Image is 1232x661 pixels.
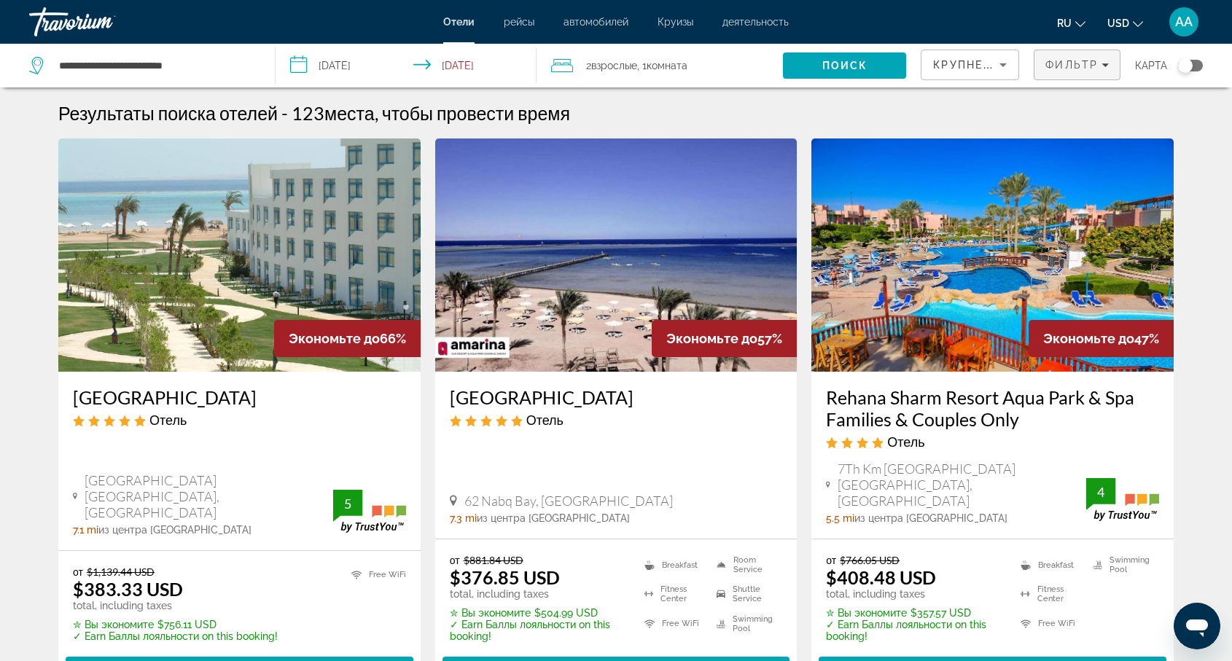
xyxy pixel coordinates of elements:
span: Экономьте до [1043,331,1134,346]
span: Поиск [822,60,868,71]
span: Фильтр [1045,59,1098,71]
span: от [450,554,460,566]
span: Крупнейшие сбережения [933,59,1110,71]
button: Change language [1057,12,1085,34]
div: 4 star Hotel [826,434,1159,450]
li: Room Service [709,554,782,576]
span: USD [1107,17,1129,29]
button: Select check in and out date [276,44,537,87]
div: 5 [333,495,362,512]
button: Change currency [1107,12,1143,34]
span: Экономьте до [666,331,757,346]
span: Отель [149,412,187,428]
span: Комната [647,60,687,71]
span: [GEOGRAPHIC_DATA] [GEOGRAPHIC_DATA], [GEOGRAPHIC_DATA] [85,472,333,520]
span: Отель [526,412,564,428]
img: Amarina Star Resort & Aqua Park [58,138,421,372]
a: автомобилей [564,16,628,28]
a: [GEOGRAPHIC_DATA] [450,386,783,408]
button: Search [783,52,906,79]
a: Rehana Sharm Resort Aqua Park & Spa Families & Couples Only [826,386,1159,430]
li: Fitness Center [637,583,710,605]
span: из центра [GEOGRAPHIC_DATA] [854,512,1007,524]
a: Отели [443,16,475,28]
li: Free WiFi [344,566,406,584]
span: ✮ Вы экономите [826,607,907,619]
del: $1,139.44 USD [87,566,155,578]
span: Отель [887,434,924,450]
span: 7Th Km [GEOGRAPHIC_DATA] [GEOGRAPHIC_DATA], [GEOGRAPHIC_DATA] [838,461,1086,509]
button: Toggle map [1167,59,1203,72]
p: total, including taxes [826,588,1002,600]
button: Travelers: 2 adults, 0 children [537,44,783,87]
a: Круизы [658,16,693,28]
p: $504.99 USD [450,607,626,619]
span: 62 Nabq Bay, [GEOGRAPHIC_DATA] [464,493,673,509]
span: ✮ Вы экономите [73,619,154,630]
img: TrustYou guest rating badge [333,490,406,533]
img: Amarina Sun Resort and Aqua Park [435,138,798,372]
span: , 1 [637,55,687,76]
iframe: Кнопка запуска окна обмена сообщениями [1174,603,1220,649]
p: ✓ Earn Баллы лояльности on this booking! [73,630,278,642]
h1: Результаты поиска отелей [58,102,278,124]
p: $357.57 USD [826,607,1002,619]
span: 7.1 mi [73,524,98,536]
span: ✮ Вы экономите [450,607,531,619]
span: ru [1057,17,1072,29]
span: из центра [GEOGRAPHIC_DATA] [477,512,630,524]
li: Fitness Center [1013,583,1086,605]
a: рейсы [504,16,534,28]
li: Swimming Pool [709,613,782,635]
li: Free WiFi [637,613,710,635]
p: total, including taxes [450,588,626,600]
h2: 123 [292,102,570,124]
li: Swimming Pool [1086,554,1159,576]
div: 47% [1029,320,1174,357]
div: 57% [652,320,797,357]
a: деятельность [722,16,789,28]
p: ✓ Earn Баллы лояльности on this booking! [826,619,1002,642]
button: Filters [1034,50,1120,80]
li: Breakfast [1013,554,1086,576]
span: - [281,102,288,124]
span: Взрослые [591,60,637,71]
span: 7.3 mi [450,512,477,524]
li: Free WiFi [1013,613,1086,635]
span: из центра [GEOGRAPHIC_DATA] [98,524,252,536]
div: 5 star Hotel [73,412,406,428]
a: [GEOGRAPHIC_DATA] [73,386,406,408]
ins: $376.85 USD [450,566,560,588]
span: Экономьте до [289,331,380,346]
img: TrustYou guest rating badge [1086,478,1159,521]
ins: $408.48 USD [826,566,936,588]
span: от [826,554,836,566]
mat-select: Sort by [933,56,1007,74]
button: User Menu [1165,7,1203,37]
img: Rehana Sharm Resort Aqua Park & Spa Families & Couples Only [811,138,1174,372]
input: Search hotel destination [58,55,253,77]
a: Travorium [29,3,175,41]
div: 66% [274,320,421,357]
p: ✓ Earn Баллы лояльности on this booking! [450,619,626,642]
span: 2 [586,55,637,76]
div: 5 star Hotel [450,412,783,428]
li: Shuttle Service [709,583,782,605]
p: $756.11 USD [73,619,278,630]
span: от [73,566,83,578]
p: total, including taxes [73,600,278,611]
del: $766.05 USD [840,554,900,566]
span: карта [1135,55,1167,76]
ins: $383.33 USD [73,578,183,600]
